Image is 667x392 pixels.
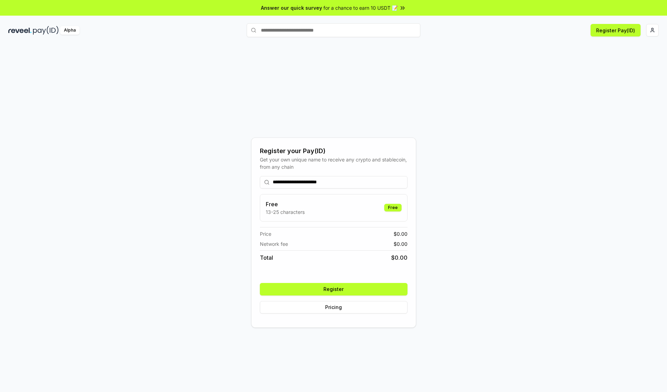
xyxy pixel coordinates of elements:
[33,26,59,35] img: pay_id
[266,200,305,208] h3: Free
[8,26,32,35] img: reveel_dark
[391,253,407,262] span: $ 0.00
[260,253,273,262] span: Total
[323,4,398,11] span: for a chance to earn 10 USDT 📝
[260,240,288,248] span: Network fee
[260,283,407,295] button: Register
[260,230,271,237] span: Price
[394,240,407,248] span: $ 0.00
[260,301,407,314] button: Pricing
[261,4,322,11] span: Answer our quick survey
[260,156,407,170] div: Get your own unique name to receive any crypto and stablecoin, from any chain
[260,146,407,156] div: Register your Pay(ID)
[60,26,80,35] div: Alpha
[394,230,407,237] span: $ 0.00
[384,204,402,211] div: Free
[591,24,641,36] button: Register Pay(ID)
[266,208,305,216] p: 13-25 characters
